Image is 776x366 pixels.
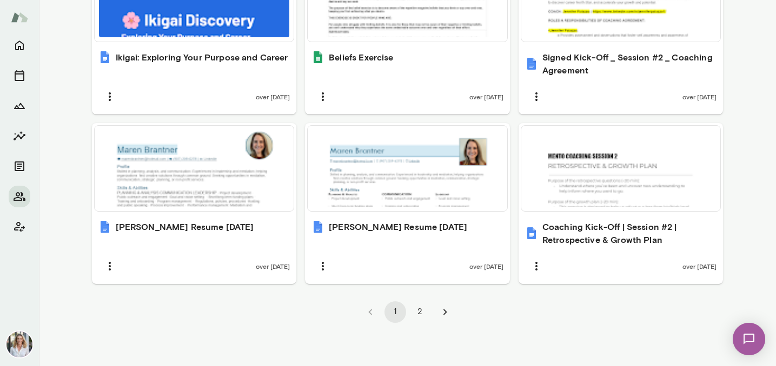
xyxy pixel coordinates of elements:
[409,301,431,323] button: Go to page 2
[256,262,290,270] span: over [DATE]
[11,7,28,28] img: Mento
[434,301,456,323] button: Go to next page
[329,220,467,233] h6: [PERSON_NAME] Resume [DATE]
[525,227,538,240] img: Coaching Kick-Off | Session #2 | Retrospective & Growth Plan
[9,155,30,177] button: Documents
[9,216,30,238] button: Client app
[116,220,254,233] h6: [PERSON_NAME] Resume [DATE]
[542,220,717,246] h6: Coaching Kick-Off | Session #2 | Retrospective & Growth Plan
[682,92,717,101] span: over [DATE]
[469,92,503,101] span: over [DATE]
[9,95,30,117] button: Growth Plan
[469,262,503,270] span: over [DATE]
[6,331,32,357] img: Jennifer Palazzo
[311,51,324,64] img: Beliefs Exercise
[9,186,30,207] button: Members
[329,51,393,64] h6: Beliefs Exercise
[384,301,406,323] button: page 1
[311,220,324,233] img: Brantner Resume 9.29.2023
[9,125,30,147] button: Insights
[92,293,724,323] div: pagination
[116,51,288,64] h6: Ikigai: Exploring Your Purpose and Career
[358,301,457,323] nav: pagination navigation
[98,51,111,64] img: Ikigai: Exploring Your Purpose and Career
[682,262,717,270] span: over [DATE]
[256,92,290,101] span: over [DATE]
[9,65,30,86] button: Sessions
[98,220,111,233] img: Brantner Resume 9.29.2023
[9,35,30,56] button: Home
[525,57,538,70] img: Signed Kick-Off _ Session #2 _ Coaching Agreement
[542,51,717,77] h6: Signed Kick-Off _ Session #2 _ Coaching Agreement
